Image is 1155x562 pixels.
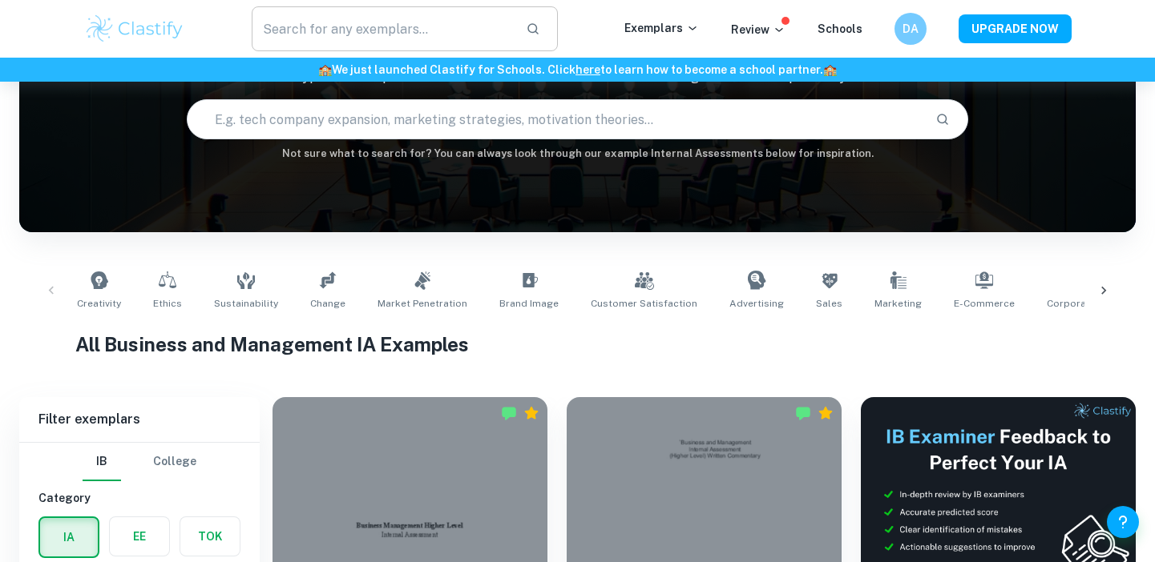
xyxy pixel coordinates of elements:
span: Marketing [874,296,922,311]
span: Change [310,296,345,311]
button: UPGRADE NOW [959,14,1072,43]
p: Exemplars [624,19,699,37]
div: Filter type choice [83,443,196,481]
span: Advertising [729,296,784,311]
span: Market Penetration [378,296,467,311]
span: Ethics [153,296,182,311]
button: IA [40,518,98,556]
h1: All Business and Management IA Examples [75,330,1080,359]
button: Help and Feedback [1107,506,1139,538]
img: Clastify logo [84,13,186,45]
button: TOK [180,517,240,556]
span: Customer Satisfaction [591,296,697,311]
div: Premium [818,405,834,421]
h6: We just launched Clastify for Schools. Click to learn how to become a school partner. [3,61,1152,78]
span: Brand Image [499,296,559,311]
input: E.g. tech company expansion, marketing strategies, motivation theories... [188,97,923,142]
img: Marked [501,405,517,421]
h6: Filter exemplars [19,397,260,442]
input: Search for any exemplars... [252,6,514,51]
a: here [575,63,600,76]
span: E-commerce [954,296,1015,311]
h6: Not sure what to search for? You can always look through our example Internal Assessments below f... [19,146,1136,162]
div: Premium [523,405,539,421]
span: Creativity [77,296,121,311]
span: 🏫 [823,63,837,76]
button: Search [929,106,956,133]
h6: Category [38,489,240,507]
span: 🏫 [318,63,332,76]
img: Marked [795,405,811,421]
button: EE [110,517,169,556]
button: DA [895,13,927,45]
span: Sustainability [214,296,278,311]
span: Sales [816,296,842,311]
button: IB [83,443,121,481]
button: College [153,443,196,481]
p: Review [731,21,785,38]
h6: DA [901,20,919,38]
span: Corporate Profitability [1047,296,1153,311]
a: Schools [818,22,862,35]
